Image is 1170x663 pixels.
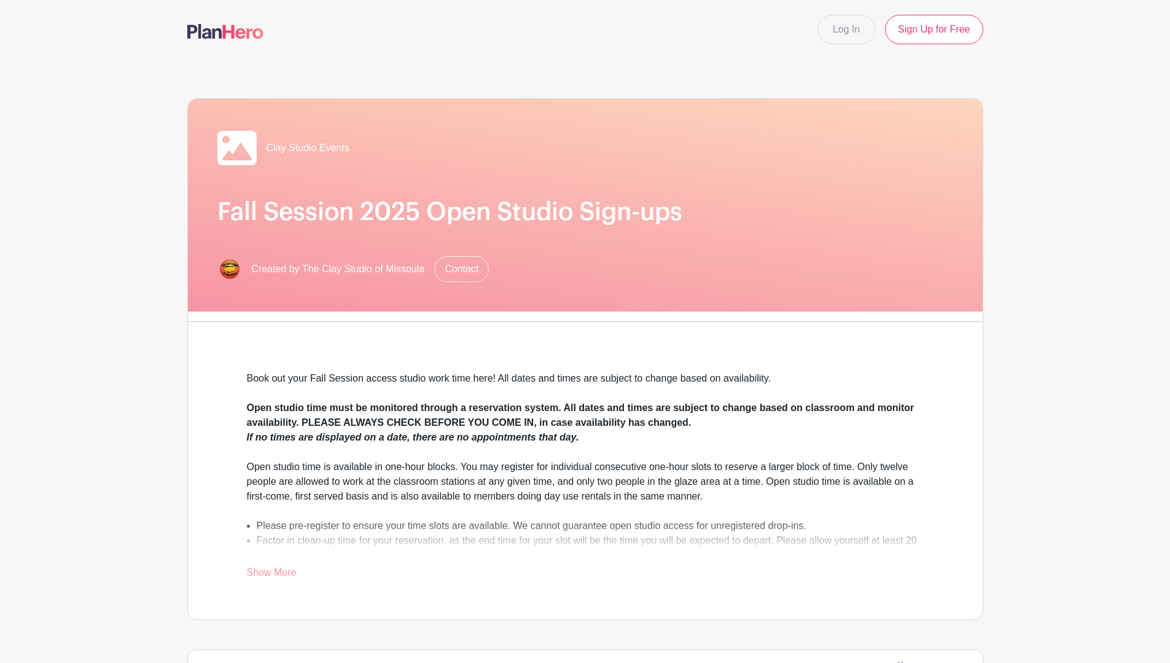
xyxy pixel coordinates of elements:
[817,15,875,44] a: Log In
[267,141,349,155] span: Clay Studio Events
[247,567,297,583] a: Show More
[885,15,983,44] a: Sign Up for Free
[247,460,924,504] div: Open studio time is available in one-hour blocks. You may register for individual consecutive one...
[247,432,579,442] em: If no times are displayed on a date, there are no appointments that day.
[434,256,489,282] a: Contact
[187,24,263,39] img: logo-507f7623f17ff9eddc593b1ce0a138ce2505c220e1c5a4e2b4648c50719b7d32.svg
[247,371,924,401] div: Book out your Fall Session access studio work time here! All dates and times are subject to chang...
[247,402,915,428] strong: Open studio time must be monitored through a reservation system. All dates and times are subject ...
[257,533,924,563] li: Factor in clean-up time for your reservation, as the end time for your slot will be the time you ...
[252,262,425,277] span: Created by The Clay Studio of Missoula
[217,197,953,227] h1: Fall Session 2025 Open Studio Sign-ups
[257,519,924,533] li: Please pre-register to ensure your time slots are available. We cannot guarantee open studio acce...
[217,257,242,281] img: New%20Sticker.png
